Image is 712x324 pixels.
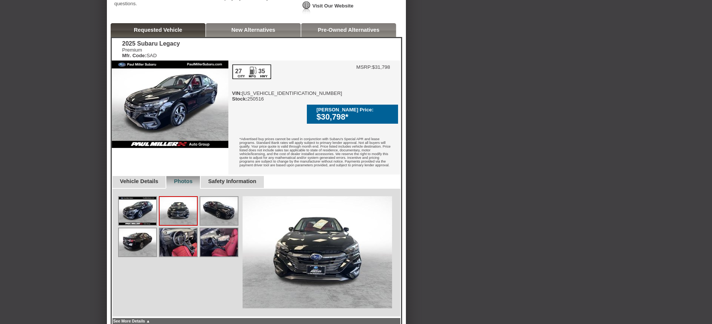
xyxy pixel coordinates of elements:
[243,196,392,308] img: Image.aspx
[122,47,180,58] div: Premium SAD
[318,27,379,33] a: Pre-Owned Alternatives
[317,112,394,122] div: $30,798*
[231,27,275,33] a: New Alternatives
[119,197,156,225] img: Image.aspx
[312,3,354,9] a: Visit Our Website
[356,64,372,70] td: MSRP:
[232,64,342,102] div: [US_VEHICLE_IDENTIFICATION_NUMBER] 250516
[301,1,312,15] img: Icon_VisitWebsite.png
[112,61,228,148] img: 2025 Subaru Legacy
[200,197,238,225] img: Image.aspx
[200,228,238,256] img: Image.aspx
[372,64,390,70] td: $31,798
[208,178,256,184] a: Safety Information
[317,107,394,112] div: [PERSON_NAME] Price:
[232,96,247,102] b: Stock:
[122,40,180,47] div: 2025 Subaru Legacy
[119,228,156,256] img: Image.aspx
[122,53,147,58] b: Mfr. Code:
[134,27,182,33] a: Requested Vehicle
[113,319,150,323] a: See More Details ▲
[174,178,192,184] a: Photos
[120,178,158,184] a: Vehicle Details
[160,197,197,225] img: Image.aspx
[228,132,400,175] div: *Advertised buy prices cannot be used in conjunction with Subaru's Special APR and lease programs...
[232,90,242,96] b: VIN:
[160,228,197,256] img: Image.aspx
[258,68,266,75] div: 35
[235,68,243,75] div: 27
